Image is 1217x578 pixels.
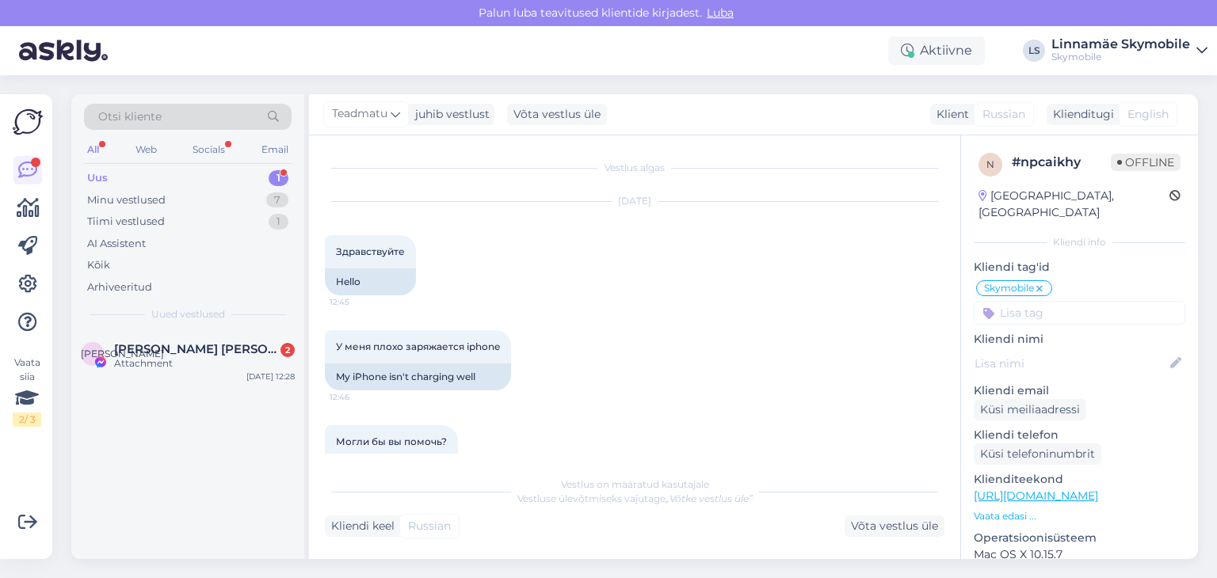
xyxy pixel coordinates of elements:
div: [GEOGRAPHIC_DATA], [GEOGRAPHIC_DATA] [979,188,1169,221]
div: 1 [269,214,288,230]
span: 12:46 [330,391,389,403]
p: Kliendi nimi [974,331,1185,348]
span: [PERSON_NAME] [81,348,164,359]
div: Kliendi info [974,235,1185,249]
div: Skymobile [1051,51,1190,63]
div: Socials [189,139,228,160]
img: Askly Logo [13,107,43,137]
p: Operatsioonisüsteem [974,530,1185,546]
span: Могли бы вы помочь? [336,435,447,447]
div: juhib vestlust [409,106,490,123]
i: „Võtke vestlus üle” [666,492,753,504]
p: Kliendi tag'id [974,259,1185,276]
div: Uus [87,170,108,186]
div: Tiimi vestlused [87,214,165,230]
span: Luba [702,6,738,20]
div: Vaata siia [13,356,41,427]
span: Здравствуйте [336,245,405,257]
p: Kliendi email [974,382,1185,399]
div: LS [1023,40,1045,62]
div: Arhiveeritud [87,279,152,295]
span: Vestluse ülevõtmiseks vajutage [517,492,753,504]
div: Attachment [114,356,295,371]
p: Kliendi telefon [974,427,1185,443]
div: 7 [266,192,288,208]
div: AI Assistent [87,236,146,252]
div: Küsi telefoninumbrit [974,443,1101,465]
input: Lisa tag [974,301,1185,325]
div: Klient [930,106,969,123]
div: 2 / 3 [13,413,41,427]
p: Mac OS X 10.15.7 [974,546,1185,563]
div: [DATE] [325,194,944,208]
div: Web [132,139,160,160]
p: Klienditeekond [974,471,1185,488]
div: Minu vestlused [87,192,166,208]
div: Kliendi keel [325,518,395,534]
span: Teadmatu [332,105,387,123]
div: Linnamäe Skymobile [1051,38,1190,51]
span: English [1127,106,1169,123]
span: У меня плохо заряжается iphone [336,340,500,352]
div: Email [258,139,292,160]
span: n [986,158,994,170]
span: Vestlus on määratud kasutajale [561,478,709,490]
div: All [84,139,102,160]
div: Võta vestlus üle [845,515,944,537]
span: Uued vestlused [151,307,225,321]
span: Элина Антон [114,342,279,356]
div: Küsi meiliaadressi [974,399,1086,420]
span: Russian [982,106,1025,123]
div: [DATE] 12:28 [246,371,295,382]
div: Võta vestlus üle [507,104,607,125]
a: [URL][DOMAIN_NAME] [974,489,1098,503]
span: Russian [408,518,451,534]
span: Offline [1111,154,1181,171]
div: Aktiivne [888,36,985,65]
span: 12:45 [330,296,389,308]
p: Vaata edasi ... [974,509,1185,523]
div: Klienditugi [1047,106,1114,123]
a: Linnamäe SkymobileSkymobile [1051,38,1207,63]
input: Lisa nimi [975,355,1167,372]
div: Vestlus algas [325,161,944,175]
div: # npcaikhy [1012,153,1111,172]
div: Kõik [87,257,110,273]
span: Otsi kliente [98,108,162,125]
div: 2 [280,343,295,357]
div: 1 [269,170,288,186]
div: My iPhone isn't charging well [325,363,511,390]
span: Skymobile [984,283,1034,293]
div: Hello [325,268,416,295]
